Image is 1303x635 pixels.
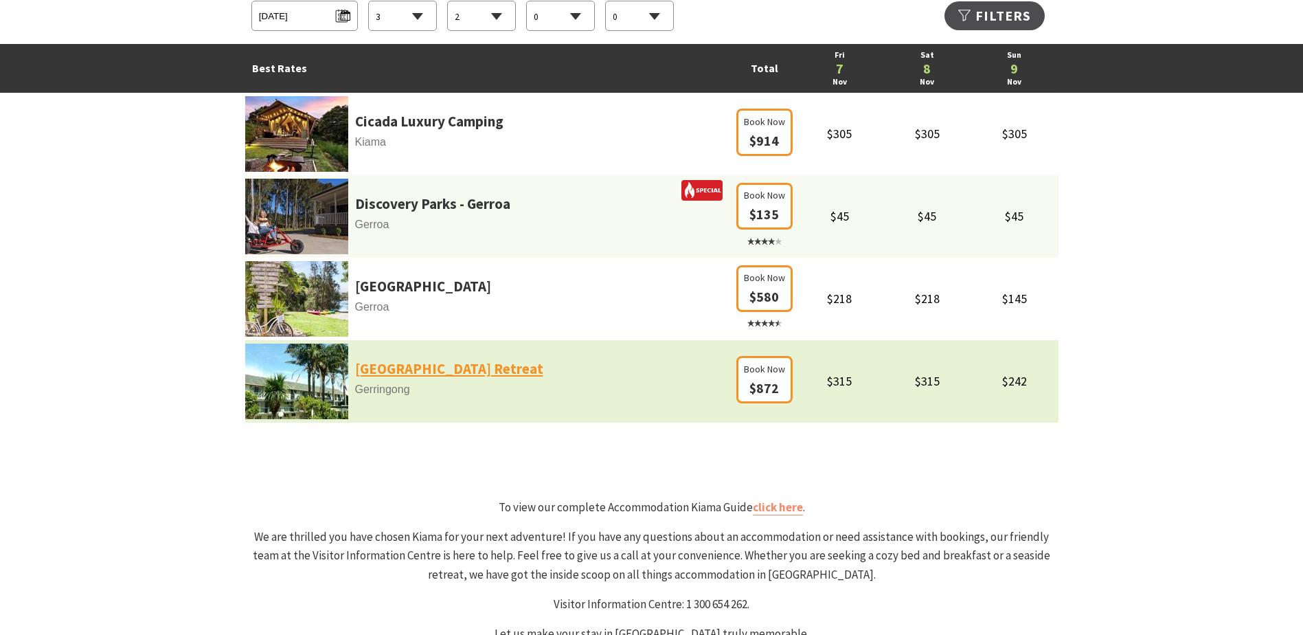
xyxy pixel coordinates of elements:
span: $218 [827,291,852,307]
a: Nov [890,76,964,89]
span: $242 [1002,373,1027,389]
a: Nov [977,76,1051,89]
span: [DATE] [259,5,350,23]
a: Book Now $580 [736,291,793,331]
a: Book Now $135 [736,208,793,248]
a: Nov [803,76,876,89]
td: Best Rates [245,44,733,93]
span: Book Now [744,361,785,377]
span: $914 [749,132,779,149]
img: 341340-primary-01e7c4ec-2bb2-4952-9e85-574f5e777e2c.jpg [245,261,348,337]
p: We are thrilled you have chosen Kiama for your next adventure! If you have any questions about an... [245,528,1058,584]
a: 7 [803,62,876,76]
a: Discovery Parks - Gerroa [355,192,510,216]
span: $305 [915,126,940,142]
span: $872 [749,379,779,397]
a: Sat [890,49,964,62]
a: 8 [890,62,964,76]
td: Total [733,44,796,93]
a: [GEOGRAPHIC_DATA] [355,275,491,298]
span: $218 [915,291,940,307]
span: $135 [749,205,779,223]
span: $580 [749,288,779,305]
a: Sun [977,49,1051,62]
img: parkridgea.jpg [245,344,348,419]
span: $145 [1002,291,1027,307]
span: $45 [830,208,849,224]
p: To view our complete Accommodation Kiama Guide . [245,498,1058,517]
span: Book Now [744,188,785,203]
a: Cicada Luxury Camping [355,110,503,133]
span: $45 [1005,208,1023,224]
span: $305 [1002,126,1027,142]
span: Gerroa [245,216,733,234]
img: 341233-primary-1e441c39-47ed-43bc-a084-13db65cabecb.jpg [245,179,348,254]
img: cicadalc-primary-31d37d92-1cfa-4b29-b30e-8e55f9b407e4.jpg [245,96,348,172]
span: Gerroa [245,298,733,316]
span: $315 [915,373,940,389]
a: click here [753,500,803,515]
span: $45 [918,208,936,224]
a: [GEOGRAPHIC_DATA] Retreat [355,357,543,381]
span: Kiama [245,133,733,151]
span: Gerringong [245,381,733,399]
span: $305 [827,126,852,142]
span: Book Now [744,114,785,129]
p: Visitor Information Centre: 1 300 654 262. [245,595,1058,614]
a: Fri [803,49,876,62]
a: Book Now $872 [736,382,793,396]
span: Book Now [744,270,785,285]
a: 9 [977,62,1051,76]
span: $315 [827,373,852,389]
a: Book Now $914 [736,135,793,148]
